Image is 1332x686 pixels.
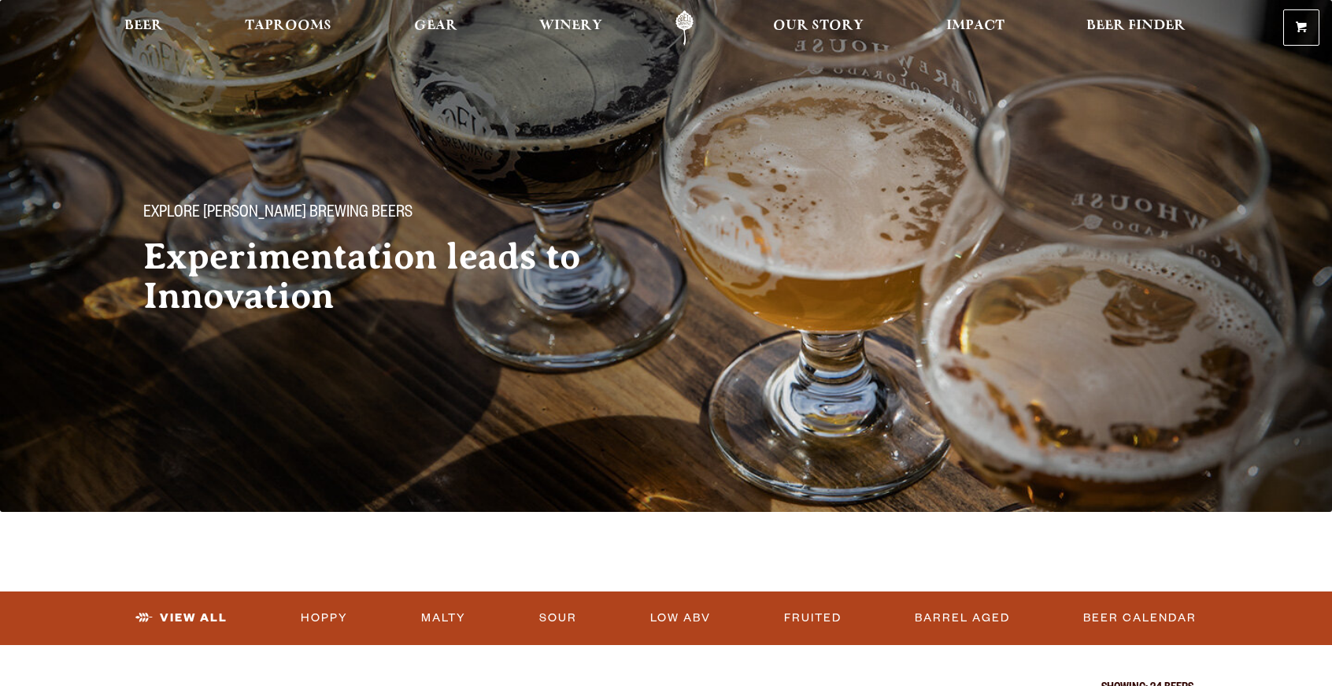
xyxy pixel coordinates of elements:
a: Our Story [763,10,874,46]
a: Beer Finder [1076,10,1196,46]
a: Odell Home [655,10,714,46]
span: Impact [946,20,1005,32]
a: Gear [404,10,468,46]
a: Hoppy [294,600,354,636]
span: Beer Finder [1086,20,1186,32]
a: View All [129,600,234,636]
span: Our Story [773,20,864,32]
a: Malty [415,600,472,636]
a: Taprooms [235,10,342,46]
span: Gear [414,20,457,32]
a: Low ABV [644,600,717,636]
span: Winery [539,20,602,32]
a: Barrel Aged [908,600,1016,636]
span: Taprooms [245,20,331,32]
a: Fruited [778,600,848,636]
a: Beer Calendar [1077,600,1203,636]
span: Explore [PERSON_NAME] Brewing Beers [143,204,413,224]
h2: Experimentation leads to Innovation [143,237,635,316]
a: Winery [529,10,612,46]
a: Sour [533,600,583,636]
span: Beer [124,20,163,32]
a: Beer [114,10,173,46]
a: Impact [936,10,1015,46]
